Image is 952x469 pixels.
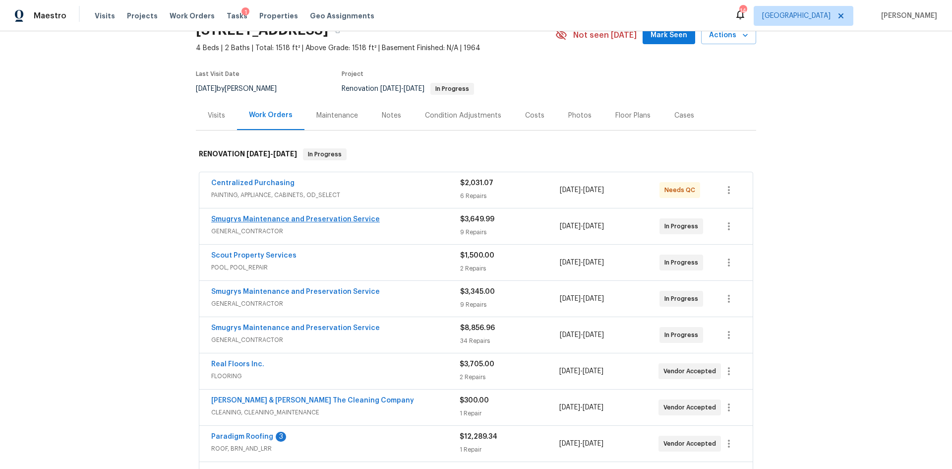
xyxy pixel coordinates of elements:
[460,325,495,332] span: $8,856.96
[246,150,297,157] span: -
[196,83,289,95] div: by [PERSON_NAME]
[739,6,746,16] div: 14
[34,11,66,21] span: Maestro
[664,330,702,340] span: In Progress
[310,11,374,21] span: Geo Assignments
[460,408,559,418] div: 1 Repair
[568,111,592,121] div: Photos
[583,187,604,194] span: [DATE]
[211,407,460,417] span: CLEANING, CLEANING_MAINTENANCE
[170,11,215,21] span: Work Orders
[573,30,637,40] span: Not seen [DATE]
[651,29,687,42] span: Mark Seen
[273,150,297,157] span: [DATE]
[664,221,702,231] span: In Progress
[304,149,346,159] span: In Progress
[211,180,295,187] a: Centralized Purchasing
[877,11,937,21] span: [PERSON_NAME]
[560,332,581,338] span: [DATE]
[211,371,460,381] span: FLOORING
[460,361,494,368] span: $3,705.00
[583,368,603,375] span: [DATE]
[460,300,560,310] div: 9 Repairs
[560,185,604,195] span: -
[460,191,560,201] div: 6 Repairs
[701,26,756,45] button: Actions
[404,85,424,92] span: [DATE]
[663,366,720,376] span: Vendor Accepted
[199,148,297,160] h6: RENOVATION
[196,138,756,170] div: RENOVATION [DATE]-[DATE]In Progress
[95,11,115,21] span: Visits
[560,258,604,268] span: -
[762,11,831,21] span: [GEOGRAPHIC_DATA]
[211,444,460,454] span: ROOF, BRN_AND_LRR
[663,402,720,412] span: Vendor Accepted
[380,85,401,92] span: [DATE]
[460,445,559,455] div: 1 Repair
[211,190,460,200] span: PAINTING, APPLIANCE, CABINETS, OD_SELECT
[664,294,702,304] span: In Progress
[583,440,603,447] span: [DATE]
[211,299,460,309] span: GENERAL_CONTRACTOR
[559,404,580,411] span: [DATE]
[460,180,493,187] span: $2,031.07
[211,325,380,332] a: Smugrys Maintenance and Preservation Service
[583,404,603,411] span: [DATE]
[208,111,225,121] div: Visits
[525,111,544,121] div: Costs
[615,111,651,121] div: Floor Plans
[560,259,581,266] span: [DATE]
[583,295,604,302] span: [DATE]
[583,259,604,266] span: [DATE]
[560,221,604,231] span: -
[211,288,380,295] a: Smugrys Maintenance and Preservation Service
[127,11,158,21] span: Projects
[460,216,494,223] span: $3,649.99
[276,432,286,442] div: 3
[664,185,699,195] span: Needs QC
[425,111,501,121] div: Condition Adjustments
[316,111,358,121] div: Maintenance
[583,332,604,338] span: [DATE]
[674,111,694,121] div: Cases
[241,7,249,17] div: 1
[560,187,581,194] span: [DATE]
[560,223,581,230] span: [DATE]
[249,110,293,120] div: Work Orders
[211,216,380,223] a: Smugrys Maintenance and Preservation Service
[211,335,460,345] span: GENERAL_CONTRACTOR
[559,366,603,376] span: -
[460,433,497,440] span: $12,289.34
[583,223,604,230] span: [DATE]
[460,252,494,259] span: $1,500.00
[246,150,270,157] span: [DATE]
[211,252,297,259] a: Scout Property Services
[560,295,581,302] span: [DATE]
[211,263,460,272] span: POOL, POOL_REPAIR
[460,336,560,346] div: 34 Repairs
[211,397,414,404] a: [PERSON_NAME] & [PERSON_NAME] The Cleaning Company
[560,294,604,304] span: -
[559,439,603,449] span: -
[211,226,460,236] span: GENERAL_CONTRACTOR
[196,71,239,77] span: Last Visit Date
[342,71,363,77] span: Project
[643,26,695,45] button: Mark Seen
[559,440,580,447] span: [DATE]
[211,433,273,440] a: Paradigm Roofing
[382,111,401,121] div: Notes
[211,361,264,368] a: Real Floors Inc.
[460,372,559,382] div: 2 Repairs
[227,12,247,19] span: Tasks
[460,397,489,404] span: $300.00
[342,85,474,92] span: Renovation
[259,11,298,21] span: Properties
[559,368,580,375] span: [DATE]
[664,258,702,268] span: In Progress
[460,264,560,273] div: 2 Repairs
[559,402,603,412] span: -
[196,85,217,92] span: [DATE]
[560,330,604,340] span: -
[460,227,560,237] div: 9 Repairs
